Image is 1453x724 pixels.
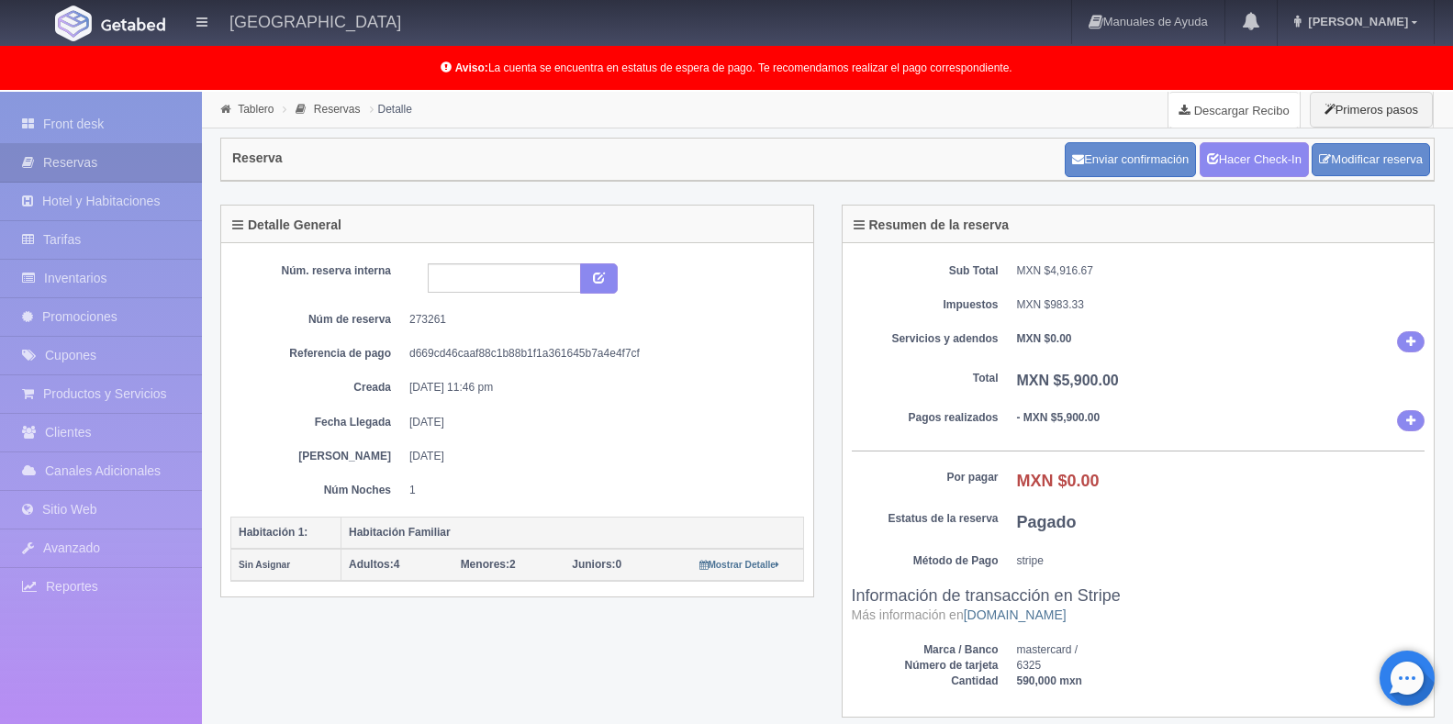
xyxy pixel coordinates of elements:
[409,380,790,395] dd: [DATE] 11:46 pm
[1017,513,1077,531] b: Pagado
[349,558,399,571] span: 4
[1017,411,1101,424] b: - MXN $5,900.00
[1017,642,1425,658] dd: mastercard /
[699,560,779,570] small: Mostrar Detalle
[244,449,391,464] dt: [PERSON_NAME]
[852,587,1425,624] h3: Información de transacción en Stripe
[349,558,394,571] strong: Adultos:
[409,483,790,498] dd: 1
[1310,92,1433,128] button: Primeros pasos
[852,470,999,485] dt: Por pagar
[852,553,999,569] dt: Método de Pago
[244,415,391,430] dt: Fecha Llegada
[244,380,391,395] dt: Creada
[1017,263,1425,279] dd: MXN $4,916.67
[852,607,1067,622] small: Más información en
[852,410,999,426] dt: Pagos realizados
[461,558,509,571] strong: Menores:
[964,607,1067,622] a: [DOMAIN_NAME]
[244,346,391,362] dt: Referencia de pago
[852,642,999,658] dt: Marca / Banco
[409,346,790,362] dd: d669cd46caaf88c1b88b1f1a361645b7a4e4f7cf
[238,103,274,116] a: Tablero
[1017,674,1082,687] b: 590,000 mxn
[1312,143,1430,177] a: Modificar reserva
[852,331,999,347] dt: Servicios y adendos
[409,312,790,328] dd: 273261
[852,371,999,386] dt: Total
[1017,553,1425,569] dd: stripe
[1017,373,1119,388] b: MXN $5,900.00
[314,103,361,116] a: Reservas
[101,17,165,31] img: Getabed
[1168,92,1300,128] a: Descargar Recibo
[852,658,999,674] dt: Número de tarjeta
[409,415,790,430] dd: [DATE]
[1200,142,1309,177] a: Hacer Check-In
[572,558,621,571] span: 0
[55,6,92,41] img: Getabed
[1017,658,1425,674] dd: 6325
[409,449,790,464] dd: [DATE]
[1303,15,1408,28] span: [PERSON_NAME]
[461,558,516,571] span: 2
[1017,472,1100,490] b: MXN $0.00
[229,9,401,32] h4: [GEOGRAPHIC_DATA]
[1017,332,1072,345] b: MXN $0.00
[244,483,391,498] dt: Núm Noches
[232,151,283,165] h4: Reserva
[852,297,999,313] dt: Impuestos
[239,526,307,539] b: Habitación 1:
[1017,297,1425,313] dd: MXN $983.33
[852,263,999,279] dt: Sub Total
[852,511,999,527] dt: Estatus de la reserva
[341,517,804,549] th: Habitación Familiar
[1065,142,1196,177] button: Enviar confirmación
[455,61,488,74] b: Aviso:
[854,218,1010,232] h4: Resumen de la reserva
[244,263,391,279] dt: Núm. reserva interna
[244,312,391,328] dt: Núm de reserva
[232,218,341,232] h4: Detalle General
[699,558,779,571] a: Mostrar Detalle
[852,674,999,689] dt: Cantidad
[572,558,615,571] strong: Juniors:
[239,560,290,570] small: Sin Asignar
[365,100,417,117] li: Detalle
